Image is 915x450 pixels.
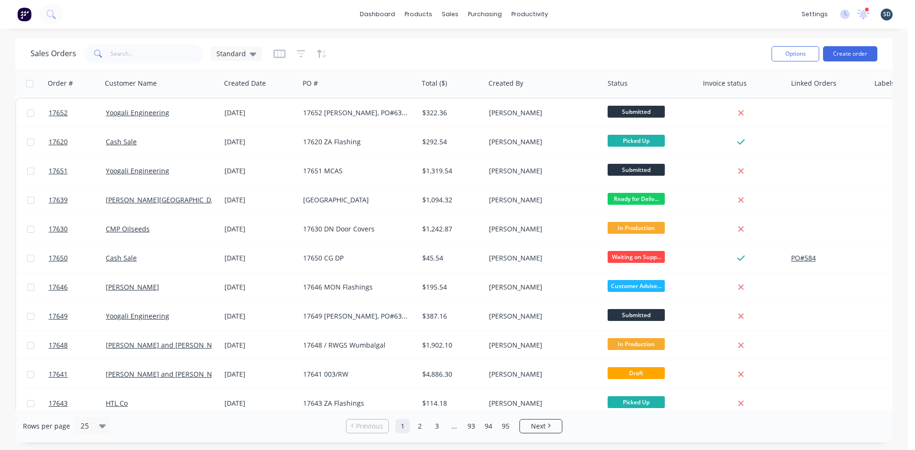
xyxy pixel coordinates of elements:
[488,79,523,88] div: Created By
[342,419,566,433] ul: Pagination
[498,419,513,433] a: Page 95
[105,79,157,88] div: Customer Name
[422,311,478,321] div: $387.16
[400,7,437,21] div: products
[49,195,68,205] span: 17639
[111,44,203,63] input: Search...
[481,419,496,433] a: Page 94
[422,253,478,263] div: $45.54
[224,340,295,350] div: [DATE]
[224,166,295,176] div: [DATE]
[489,166,595,176] div: [PERSON_NAME]
[608,222,665,234] span: In Production
[106,253,137,262] a: Cash Sale
[106,108,169,117] a: Yoogali Engineering
[396,419,410,433] a: Page 1 is your current page
[531,421,546,431] span: Next
[224,137,295,147] div: [DATE]
[422,224,478,234] div: $1,242.87
[49,311,68,321] span: 17649
[422,79,447,88] div: Total ($)
[772,46,819,61] button: Options
[49,360,106,389] a: 17641
[303,195,409,205] div: [GEOGRAPHIC_DATA]
[608,193,665,205] span: Ready for Deliv...
[106,137,137,146] a: Cash Sale
[489,253,595,263] div: [PERSON_NAME]
[422,370,478,379] div: $4,886.30
[303,282,409,292] div: 17646 MON Flashings
[224,224,295,234] div: [DATE]
[608,309,665,321] span: Submitted
[422,340,478,350] div: $1,902.10
[489,195,595,205] div: [PERSON_NAME]
[608,79,628,88] div: Status
[49,166,68,176] span: 17651
[489,340,595,350] div: [PERSON_NAME]
[608,280,665,292] span: Customer Advise...
[430,419,444,433] a: Page 3
[49,215,106,243] a: 17630
[49,224,68,234] span: 17630
[303,399,409,408] div: 17643 ZA Flashings
[303,79,318,88] div: PO #
[49,273,106,301] a: 17646
[48,79,73,88] div: Order #
[106,282,159,291] a: [PERSON_NAME]
[303,137,409,147] div: 17620 ZA Flashing
[608,251,665,263] span: Waiting on Supp...
[49,340,68,350] span: 17648
[49,137,68,147] span: 17620
[49,128,106,156] a: 17620
[224,108,295,118] div: [DATE]
[49,370,68,379] span: 17641
[224,195,295,205] div: [DATE]
[23,421,70,431] span: Rows per page
[437,7,463,21] div: sales
[224,399,295,408] div: [DATE]
[791,79,836,88] div: Linked Orders
[224,282,295,292] div: [DATE]
[608,338,665,350] span: In Production
[703,79,747,88] div: Invoice status
[422,108,478,118] div: $322.36
[489,137,595,147] div: [PERSON_NAME]
[303,370,409,379] div: 17641 003/RW
[608,106,665,118] span: Submitted
[106,224,150,233] a: CMP Oilseeds
[17,7,31,21] img: Factory
[489,282,595,292] div: [PERSON_NAME]
[49,99,106,127] a: 17652
[106,195,225,204] a: [PERSON_NAME][GEOGRAPHIC_DATA]
[507,7,553,21] div: productivity
[608,367,665,379] span: Draft
[49,282,68,292] span: 17646
[49,253,68,263] span: 17650
[224,311,295,321] div: [DATE]
[489,108,595,118] div: [PERSON_NAME]
[106,340,229,350] a: [PERSON_NAME] and [PERSON_NAME]
[224,370,295,379] div: [DATE]
[422,282,478,292] div: $195.54
[464,419,478,433] a: Page 93
[303,166,409,176] div: 17651 MCAS
[106,399,128,408] a: HTL Co
[413,419,427,433] a: Page 2
[49,399,68,408] span: 17643
[303,340,409,350] div: 17648 / RWGS Wumbalgal
[608,164,665,176] span: Submitted
[883,10,891,19] span: SD
[356,421,383,431] span: Previous
[608,396,665,408] span: Picked Up
[422,137,478,147] div: $292.54
[874,79,895,88] div: Labels
[791,253,816,263] button: PO#584
[823,46,877,61] button: Create order
[49,302,106,330] a: 17649
[30,49,76,58] h1: Sales Orders
[422,399,478,408] div: $114.18
[422,166,478,176] div: $1,319.54
[49,157,106,185] a: 17651
[49,108,68,118] span: 17652
[422,195,478,205] div: $1,094.32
